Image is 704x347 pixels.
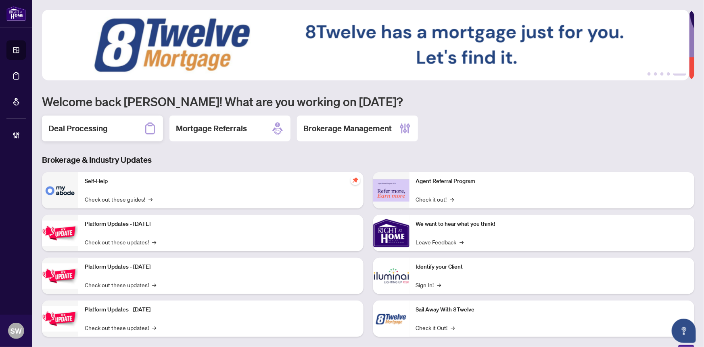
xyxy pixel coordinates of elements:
span: pushpin [351,175,360,185]
span: → [152,280,156,289]
span: → [460,238,464,246]
img: Platform Updates - June 23, 2025 [42,306,78,332]
p: Platform Updates - [DATE] [85,220,357,229]
button: 3 [660,72,664,76]
button: Open asap [672,319,696,343]
img: logo [6,6,26,21]
a: Check out these updates!→ [85,280,156,289]
img: Platform Updates - July 21, 2025 [42,221,78,246]
img: Self-Help [42,172,78,208]
span: → [437,280,441,289]
img: Slide 4 [42,10,689,80]
img: Agent Referral Program [373,179,409,202]
span: → [152,323,156,332]
a: Leave Feedback→ [416,238,464,246]
button: 1 [648,72,651,76]
h1: Welcome back [PERSON_NAME]! What are you working on [DATE]? [42,94,694,109]
p: Self-Help [85,177,357,186]
h2: Deal Processing [48,123,108,134]
h3: Brokerage & Industry Updates [42,154,694,166]
button: 5 [673,72,686,76]
img: Platform Updates - July 8, 2025 [42,263,78,289]
span: SW [10,325,22,336]
span: → [451,323,455,332]
a: Check it out!→ [416,195,454,204]
a: Sign In!→ [416,280,441,289]
p: We want to hear what you think! [416,220,688,229]
img: We want to hear what you think! [373,215,409,251]
button: 2 [654,72,657,76]
a: Check out these updates!→ [85,238,156,246]
p: Sail Away With 8Twelve [416,305,688,314]
h2: Mortgage Referrals [176,123,247,134]
a: Check out these updates!→ [85,323,156,332]
img: Sail Away With 8Twelve [373,301,409,337]
img: Identify your Client [373,258,409,294]
a: Check it Out!→ [416,323,455,332]
a: Check out these guides!→ [85,195,152,204]
h2: Brokerage Management [303,123,392,134]
span: → [152,238,156,246]
p: Platform Updates - [DATE] [85,305,357,314]
button: 4 [667,72,670,76]
span: → [450,195,454,204]
p: Identify your Client [416,263,688,271]
p: Agent Referral Program [416,177,688,186]
span: → [148,195,152,204]
p: Platform Updates - [DATE] [85,263,357,271]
